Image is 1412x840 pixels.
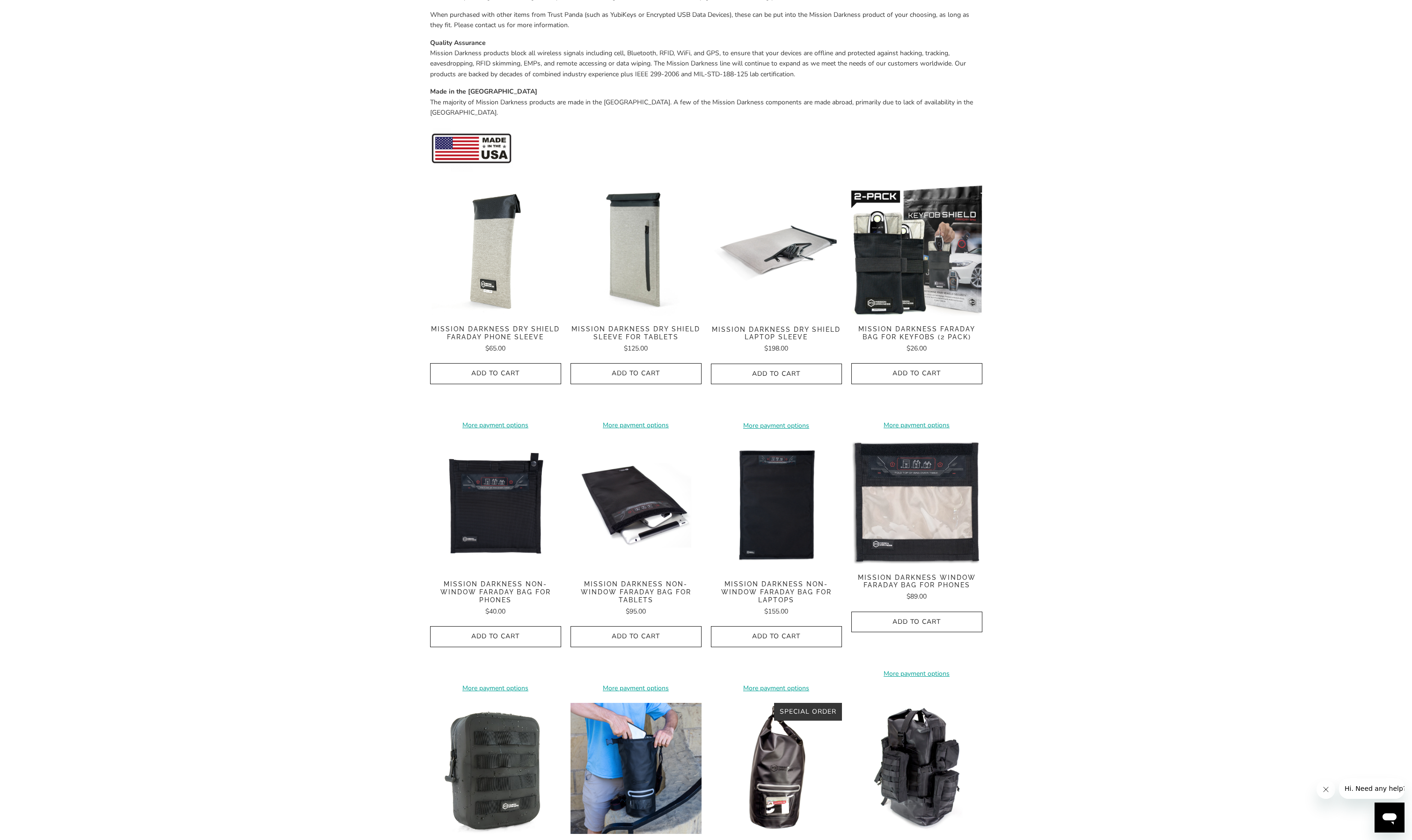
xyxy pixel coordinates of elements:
[6,7,67,14] span: Hi. Need any help?
[430,440,561,571] img: Mission Darkness Non-Window Faraday Bag for Phones
[430,10,982,31] p: When purchased with other items from Trust Panda (such as YubiKeys or Encrypted USB Data Devices)...
[851,574,982,602] a: Mission Darkness Window Faraday Bag for Phones $89.00
[1317,780,1335,799] iframe: Close message
[571,440,702,571] img: Mission Darkness Non-Window Faraday Bag for Tablets
[430,703,561,834] a: Mission Darkness Dry Shield MOLLE Pouch (Gen 2) - Trust Panda Mission Darkness Dry Shield MOLLE P...
[851,703,982,834] img: Mission Darkness Dry Shield Faraday Backpack 40L Drybag
[430,325,561,341] span: Mission Darkness Dry Shield Faraday Phone Sleeve
[1339,778,1405,799] iframe: Message from company
[711,364,842,385] button: Add to Cart
[907,344,927,353] span: $26.00
[861,618,973,626] span: Add to Cart
[571,185,702,316] img: Mission Darkness Dry Shield Sleeve For Tablets
[571,580,702,604] span: Mission Darkness Non-Window Faraday Bag for Tablets
[851,325,982,341] span: Mission Darkness Faraday Bag for Keyfobs (2 pack)
[764,344,788,353] span: $198.00
[907,592,927,601] span: $89.00
[430,626,561,647] button: Add to Cart
[430,440,561,571] a: Mission Darkness Non-Window Faraday Bag for Phones Mission Darkness Non-Window Faraday Bag for Ph...
[571,703,702,834] img: Mission Darkness Dry Shield Faraday Tote 7L
[780,707,836,716] span: Special Order
[580,633,692,641] span: Add to Cart
[851,440,982,564] img: Mission Darkness Window Faraday Bag for Phones
[721,633,832,641] span: Add to Cart
[851,363,982,384] button: Add to Cart
[764,607,788,616] span: $155.00
[711,185,842,316] a: Mission Darkness Dry Shield Laptop Sleeve Mission Darkness Dry Shield Laptop Sleeve
[711,185,842,316] img: Mission Darkness Dry Shield Laptop Sleeve
[1375,803,1405,833] iframe: Button to launch messaging window
[580,370,692,378] span: Add to Cart
[440,370,551,378] span: Add to Cart
[711,626,842,647] button: Add to Cart
[711,703,842,834] a: Mission Darkness Dry Shield Faraday Tote 15L Mission Darkness Dry Shield Faraday Tote 15L
[430,87,982,118] p: The majority of Mission Darkness products are made in the [GEOGRAPHIC_DATA]. A few of the Mission...
[571,580,702,617] a: Mission Darkness Non-Window Faraday Bag for Tablets $95.00
[851,185,982,316] img: Mission Darkness Faraday Bag for Keyfobs (2 pack)
[711,326,842,342] span: Mission Darkness Dry Shield Laptop Sleeve
[571,325,702,354] a: Mission Darkness Dry Shield Sleeve For Tablets $125.00
[485,607,505,616] span: $40.00
[711,703,842,834] img: Mission Darkness Dry Shield Faraday Tote 15L
[851,703,982,834] a: Mission Darkness Dry Shield Faraday Backpack 40L Drybag Mission Darkness Dry Shield Faraday Backp...
[430,683,561,694] a: More payment options
[851,185,982,316] a: Mission Darkness Faraday Bag for Keyfobs (2 pack) Mission Darkness Faraday Bag for Keyfobs (2 pack)
[851,669,982,679] a: More payment options
[430,580,561,617] a: Mission Darkness Non-Window Faraday Bag for Phones $40.00
[711,326,842,354] a: Mission Darkness Dry Shield Laptop Sleeve $198.00
[624,344,648,353] span: $125.00
[711,683,842,694] a: More payment options
[861,370,973,378] span: Add to Cart
[430,703,561,834] img: Mission Darkness Dry Shield MOLLE Pouch (Gen 2) - Trust Panda
[430,38,486,47] strong: Quality Assurance
[571,683,702,694] a: More payment options
[851,325,982,354] a: Mission Darkness Faraday Bag for Keyfobs (2 pack) $26.00
[711,440,842,571] a: Mission Darkness Non-Window Faraday Bag for Laptops Mission Darkness Non-Window Faraday Bag for L...
[571,363,702,384] button: Add to Cart
[430,580,561,604] span: Mission Darkness Non-Window Faraday Bag for Phones
[851,612,982,633] button: Add to Cart
[571,626,702,647] button: Add to Cart
[430,185,561,316] a: Mission Darkness Dry Shield Faraday Phone Sleeve - Trust Panda Mission Darkness Dry Shield Farada...
[571,325,702,341] span: Mission Darkness Dry Shield Sleeve For Tablets
[485,344,505,353] span: $65.00
[571,440,702,571] a: Mission Darkness Non-Window Faraday Bag for Tablets Mission Darkness Non-Window Faraday Bag for T...
[430,363,561,384] button: Add to Cart
[430,87,537,96] strong: Made in the [GEOGRAPHIC_DATA]
[711,580,842,604] span: Mission Darkness Non-Window Faraday Bag for Laptops
[430,420,561,431] a: More payment options
[440,633,551,641] span: Add to Cart
[430,185,561,316] img: Mission Darkness Dry Shield Faraday Phone Sleeve - Trust Panda
[851,574,982,590] span: Mission Darkness Window Faraday Bag for Phones
[626,607,646,616] span: $95.00
[711,580,842,617] a: Mission Darkness Non-Window Faraday Bag for Laptops $155.00
[430,38,982,80] p: Mission Darkness products block all wireless signals including cell, Bluetooth, RFID, WiFi, and G...
[571,703,702,834] a: Mission Darkness Dry Shield Faraday Tote 7L Mission Darkness Dry Shield Faraday Tote 7L
[851,420,982,431] a: More payment options
[571,185,702,316] a: Mission Darkness Dry Shield Sleeve For Tablets Mission Darkness Dry Shield Sleeve For Tablets
[721,370,832,378] span: Add to Cart
[571,420,702,431] a: More payment options
[430,325,561,354] a: Mission Darkness Dry Shield Faraday Phone Sleeve $65.00
[711,421,842,431] a: More payment options
[711,440,842,571] img: Mission Darkness Non-Window Faraday Bag for Laptops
